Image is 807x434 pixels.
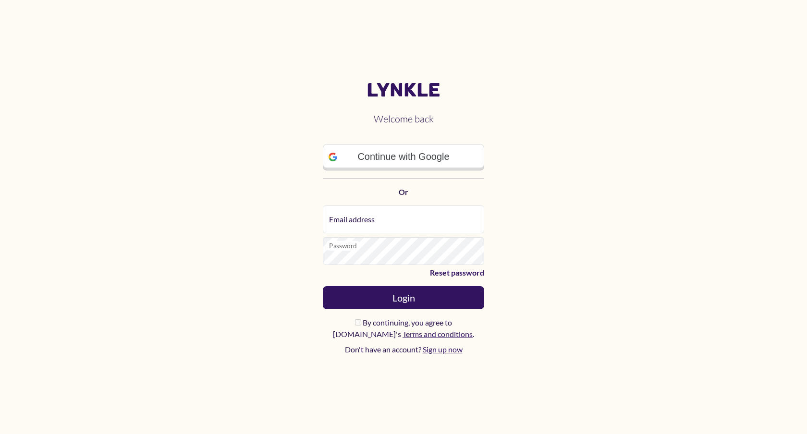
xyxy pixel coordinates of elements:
a: Lynkle [323,79,484,102]
strong: Or [399,187,408,196]
a: Continue with Google [323,144,484,170]
label: By continuing, you agree to [DOMAIN_NAME]'s . [323,317,484,340]
button: Login [323,286,484,309]
a: Terms and conditions [403,329,473,338]
input: By continuing, you agree to [DOMAIN_NAME]'s Terms and conditions. [355,319,361,325]
p: Don't have an account? [323,344,484,355]
a: Sign up now [423,345,463,354]
h2: Welcome back [323,106,484,133]
a: Reset password [323,267,484,278]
